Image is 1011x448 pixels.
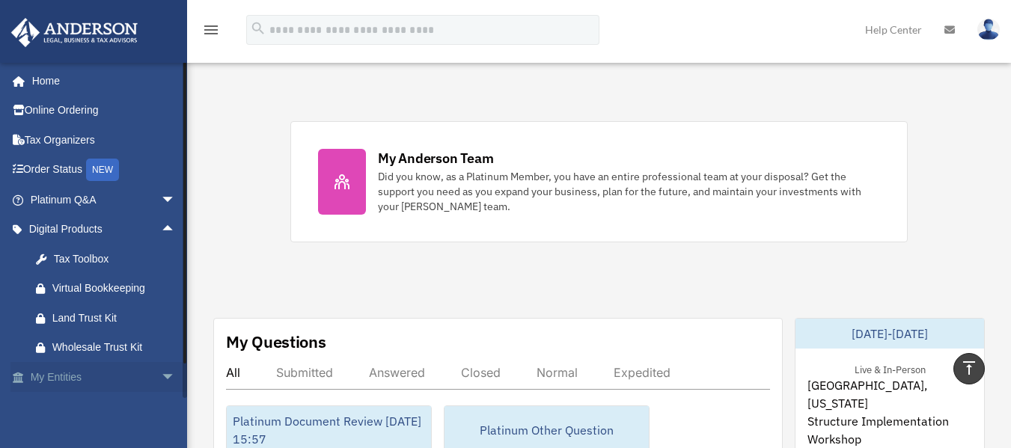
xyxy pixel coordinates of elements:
[161,362,191,393] span: arrow_drop_down
[10,96,198,126] a: Online Ordering
[161,185,191,215] span: arrow_drop_down
[21,244,198,274] a: Tax Toolbox
[843,360,938,376] div: Live & In-Person
[10,362,198,392] a: My Entitiesarrow_drop_down
[795,319,984,349] div: [DATE]-[DATE]
[960,359,978,377] i: vertical_align_top
[953,353,985,384] a: vertical_align_top
[52,279,180,298] div: Virtual Bookkeeping
[161,215,191,245] span: arrow_drop_up
[52,309,180,328] div: Land Trust Kit
[378,149,493,168] div: My Anderson Team
[21,274,198,304] a: Virtual Bookkeeping
[86,159,119,181] div: NEW
[276,365,333,380] div: Submitted
[378,169,880,214] div: Did you know, as a Platinum Member, you have an entire professional team at your disposal? Get th...
[10,125,198,155] a: Tax Organizers
[537,365,578,380] div: Normal
[461,365,501,380] div: Closed
[226,331,326,353] div: My Questions
[807,376,972,412] span: [GEOGRAPHIC_DATA], [US_STATE]
[10,215,198,245] a: Digital Productsarrow_drop_up
[250,20,266,37] i: search
[21,303,198,333] a: Land Trust Kit
[10,392,198,422] a: My Anderson Teamarrow_drop_down
[10,185,198,215] a: Platinum Q&Aarrow_drop_down
[21,333,198,363] a: Wholesale Trust Kit
[52,250,180,269] div: Tax Toolbox
[161,392,191,423] span: arrow_drop_down
[977,19,1000,40] img: User Pic
[369,365,425,380] div: Answered
[10,66,191,96] a: Home
[290,121,908,242] a: My Anderson Team Did you know, as a Platinum Member, you have an entire professional team at your...
[7,18,142,47] img: Anderson Advisors Platinum Portal
[614,365,671,380] div: Expedited
[202,21,220,39] i: menu
[226,365,240,380] div: All
[202,26,220,39] a: menu
[52,338,180,357] div: Wholesale Trust Kit
[10,155,198,185] a: Order StatusNEW
[807,412,972,448] span: Structure Implementation Workshop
